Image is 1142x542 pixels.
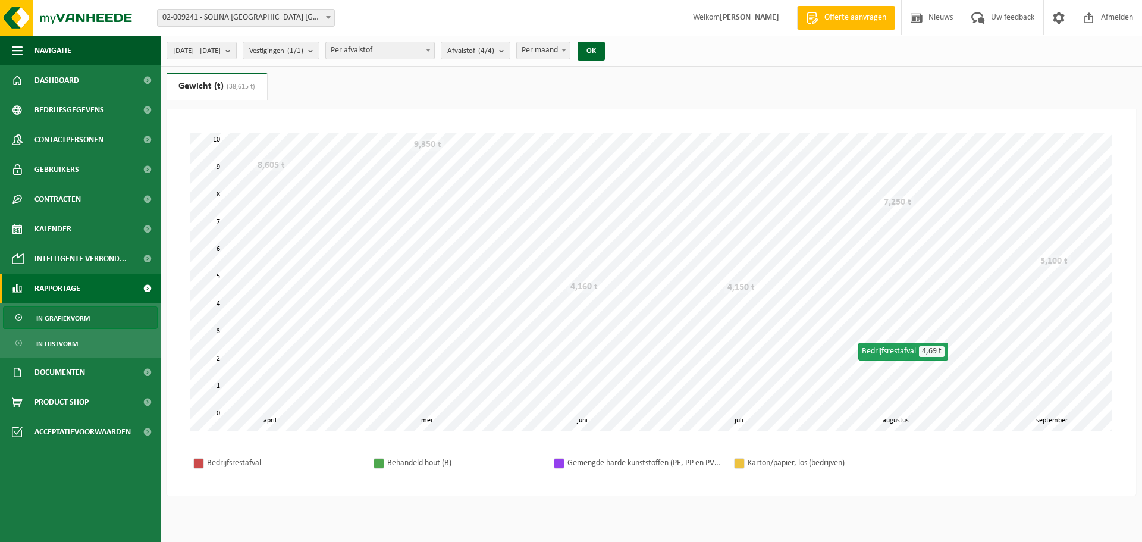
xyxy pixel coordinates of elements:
[1037,255,1071,267] div: 5,100 t
[34,417,131,447] span: Acceptatievoorwaarden
[224,83,255,90] span: (38,615 t)
[325,42,435,59] span: Per afvalstof
[478,47,494,55] count: (4/4)
[157,9,335,27] span: 02-009241 - SOLINA BELGIUM NV/AG - IZEGEM
[34,184,81,214] span: Contracten
[720,13,779,22] strong: [PERSON_NAME]
[447,42,494,60] span: Afvalstof
[167,42,237,59] button: [DATE] - [DATE]
[34,387,89,417] span: Product Shop
[167,73,267,100] a: Gewicht (t)
[34,358,85,387] span: Documenten
[724,281,758,293] div: 4,150 t
[34,125,103,155] span: Contactpersonen
[516,42,570,59] span: Per maand
[287,47,303,55] count: (1/1)
[748,456,902,471] div: Karton/papier, los (bedrijven)
[821,12,889,24] span: Offerte aanvragen
[243,42,319,59] button: Vestigingen(1/1)
[567,456,722,471] div: Gemengde harde kunststoffen (PE, PP en PVC), recycleerbaar (industrieel)
[517,42,570,59] span: Per maand
[158,10,334,26] span: 02-009241 - SOLINA BELGIUM NV/AG - IZEGEM
[441,42,510,59] button: Afvalstof(4/4)
[34,36,71,65] span: Navigatie
[34,274,80,303] span: Rapportage
[387,456,542,471] div: Behandeld hout (B)
[3,306,158,329] a: In grafiekvorm
[207,456,362,471] div: Bedrijfsrestafval
[919,346,945,357] span: 4,69 t
[255,159,288,171] div: 8,605 t
[34,155,79,184] span: Gebruikers
[411,139,444,151] div: 9,350 t
[36,307,90,330] span: In grafiekvorm
[34,65,79,95] span: Dashboard
[567,281,601,293] div: 4,160 t
[249,42,303,60] span: Vestigingen
[326,42,434,59] span: Per afvalstof
[34,244,127,274] span: Intelligente verbond...
[3,332,158,355] a: In lijstvorm
[173,42,221,60] span: [DATE] - [DATE]
[858,343,948,361] div: Bedrijfsrestafval
[6,516,199,542] iframe: chat widget
[34,95,104,125] span: Bedrijfsgegevens
[578,42,605,61] button: OK
[36,333,78,355] span: In lijstvorm
[34,214,71,244] span: Kalender
[797,6,895,30] a: Offerte aanvragen
[881,196,914,208] div: 7,250 t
